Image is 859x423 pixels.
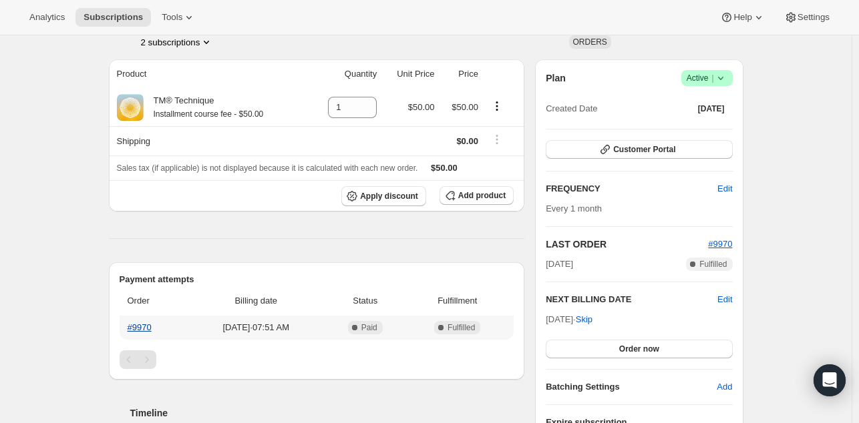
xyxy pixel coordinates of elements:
span: Fulfillment [409,294,506,308]
span: Analytics [29,12,65,23]
span: Edit [717,182,732,195]
th: Price [439,59,482,89]
img: product img [117,94,144,121]
small: Installment course fee - $50.00 [154,109,264,119]
button: Tools [154,8,204,27]
button: Edit [717,293,732,306]
th: Unit Price [381,59,438,89]
th: Shipping [109,126,309,155]
h2: Plan [546,71,566,85]
h2: NEXT BILLING DATE [546,293,717,306]
span: Active [687,71,727,85]
button: Order now [546,340,732,358]
h6: Batching Settings [546,380,717,394]
button: [DATE] [690,99,733,118]
span: Add product [458,190,506,201]
button: Help [712,8,773,27]
span: Billing date [190,294,321,308]
span: Tools [162,12,182,23]
span: Every 1 month [546,203,602,214]
span: $50.00 [452,102,478,112]
span: Fulfilled [699,259,727,270]
span: [DATE] [698,103,725,114]
h2: Payment attempts [120,273,514,286]
span: | [711,73,713,83]
span: Status [329,294,401,308]
span: Order now [619,344,659,354]
span: Paid [361,322,377,333]
button: Customer Portal [546,140,732,159]
span: [DATE] · 07:51 AM [190,321,321,334]
span: Add [717,380,732,394]
button: Analytics [21,8,73,27]
span: ORDERS [573,37,607,47]
span: Apply discount [360,191,418,201]
button: Skip [568,309,600,330]
a: #9970 [128,322,152,332]
span: Subscriptions [83,12,143,23]
h2: Timeline [130,406,525,420]
nav: Pagination [120,350,514,369]
button: Add product [440,186,514,205]
span: Fulfilled [448,322,475,333]
button: Shipping actions [486,132,508,147]
button: Edit [709,178,740,199]
a: #9970 [708,239,732,249]
button: Product actions [141,35,214,49]
button: Product actions [486,99,508,113]
span: Skip [576,313,592,326]
button: Add [709,376,740,398]
button: Settings [776,8,838,27]
th: Order [120,286,187,316]
div: Open Intercom Messenger [814,364,846,396]
th: Product [109,59,309,89]
span: Help [733,12,751,23]
button: Subscriptions [75,8,151,27]
span: Created Date [546,102,597,115]
button: #9970 [708,238,732,251]
th: Quantity [309,59,381,89]
span: $50.00 [408,102,435,112]
span: [DATE] · [546,314,592,324]
div: TM® Technique [144,94,264,121]
h2: LAST ORDER [546,238,708,251]
span: Sales tax (if applicable) is not displayed because it is calculated with each new order. [117,163,418,173]
h2: FREQUENCY [546,182,717,195]
span: $0.00 [456,136,478,146]
span: Settings [798,12,830,23]
span: [DATE] [546,258,573,271]
span: $50.00 [431,163,458,173]
button: Apply discount [341,186,426,206]
span: Customer Portal [613,144,675,155]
